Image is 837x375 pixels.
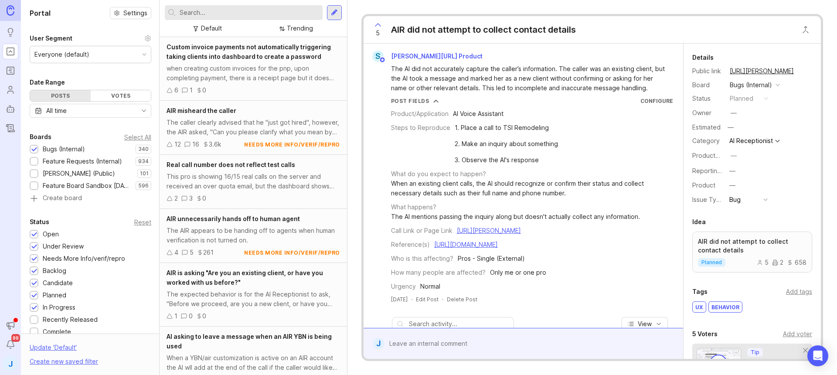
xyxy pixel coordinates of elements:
div: Who is this affecting? [391,254,453,263]
div: 0 [202,85,206,95]
div: 5 Voters [692,329,718,339]
div: Reference(s) [391,240,430,249]
div: Bugs (Internal) [730,80,772,90]
span: AIR is asking "Are you an existing client, or have you worked with us before?" [167,269,323,286]
div: Status [692,94,723,103]
a: Real call number does not reflect test callsThis pro is showing 16/15 real calls on the server an... [160,155,347,209]
span: [PERSON_NAME][URL] Product [391,52,483,60]
div: Reset [134,220,151,225]
a: Roadmaps [3,63,18,78]
div: behavior [709,302,742,312]
label: Reporting Team [692,167,739,174]
div: Votes [91,90,151,101]
a: S[PERSON_NAME][URL] Product [367,51,490,62]
span: Real call number does not reflect test calls [167,161,295,168]
a: AIR did not attempt to collect contact detailsplanned52658 [692,232,812,273]
p: 596 [138,182,149,189]
div: The AI did not accurately capture the caller’s information. The caller was an existing client, bu... [391,64,666,93]
div: Candidate [43,278,73,288]
a: AIR misheard the callerThe caller clearly advised that he "just got hired", however, the AIR aske... [160,101,347,155]
div: Edit Post [416,296,439,303]
label: Product [692,181,715,189]
div: Recently Released [43,315,98,324]
div: How many people are affected? [391,268,486,277]
a: AIR is asking "Are you an existing client, or have you worked with us before?"The expected behavi... [160,263,347,327]
button: Post Fields [391,97,439,105]
div: 1. Place a call to TSI Remodeling [455,123,558,133]
a: Ideas [3,24,18,40]
div: Open [43,229,59,239]
div: Owner [692,108,723,118]
div: 2 [174,194,178,203]
button: Close button [797,21,814,38]
p: AIR did not attempt to collect contact details [698,237,806,255]
div: The expected behavior is for the AI Receptionist to ask, "Before we proceed, are you a new client... [167,290,340,309]
div: Only me or one pro [490,268,546,277]
div: Tags [692,286,708,297]
div: When an existing client calls, the AI should recognize or confirm their status and collect necess... [391,179,673,198]
div: Estimated [692,124,721,130]
p: 101 [140,170,149,177]
div: needs more info/verif/repro [244,141,340,148]
button: Announcements [3,317,18,333]
div: Pros - Single (External) [458,254,525,263]
img: member badge [379,57,385,63]
input: Search... [180,8,319,17]
div: J [373,338,384,349]
div: 0 [202,194,206,203]
div: Post Fields [391,97,429,105]
div: Bugs (Internal) [43,144,85,154]
span: Settings [123,9,147,17]
div: The caller clearly advised that he "just got hired", however, the AIR asked, "Can you please clar... [167,118,340,137]
div: 1 [174,311,177,321]
div: All time [46,106,67,116]
div: — [725,122,736,133]
div: planned [730,94,753,103]
a: AIR unnecessarily hands off to human agentThe AIR appears to be handing off to agents when human ... [160,209,347,263]
a: [URL][DOMAIN_NAME] [434,241,498,248]
div: User Segment [30,33,72,44]
a: Custom invoice payments not automatically triggering taking clients into dashboard to create a pa... [160,37,347,101]
p: Tip [751,349,759,356]
img: Canny Home [7,5,14,15]
div: Planned [43,290,66,300]
div: Add tags [786,287,812,297]
div: Needs More Info/verif/repro [43,254,125,263]
div: Delete Post [447,296,477,303]
span: AIR misheard the caller [167,107,236,114]
div: AIR did not attempt to collect contact details [391,24,576,36]
div: Feature Requests (Internal) [43,157,122,166]
div: Category [692,136,723,146]
div: Idea [692,217,706,227]
div: AI Voice Assistant [453,109,504,119]
div: Steps to Reproduce [391,123,450,133]
label: Issue Type [692,196,724,203]
a: Configure [640,98,673,104]
span: 99 [11,334,20,342]
span: 5 [376,28,380,38]
div: Complete [43,327,71,337]
div: — [729,181,735,190]
div: Default [201,24,222,33]
div: 0 [189,311,193,321]
div: Select All [124,135,151,140]
div: Under Review [43,242,84,251]
div: 658 [787,259,806,266]
div: 16 [192,140,199,149]
div: Boards [30,132,51,142]
p: 934 [138,158,149,165]
div: 3 [189,194,193,203]
div: · [411,296,412,303]
div: Bug [729,195,741,205]
div: 5 [757,259,769,266]
div: J [3,356,18,372]
svg: toggle icon [137,107,151,114]
span: View [638,320,652,328]
a: Create board [30,195,151,203]
div: What happens? [391,202,436,212]
a: Users [3,82,18,98]
time: [DATE] [391,296,408,303]
div: 2 [772,259,783,266]
div: Update ' Default ' [30,343,77,357]
label: ProductboardID [692,152,738,159]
